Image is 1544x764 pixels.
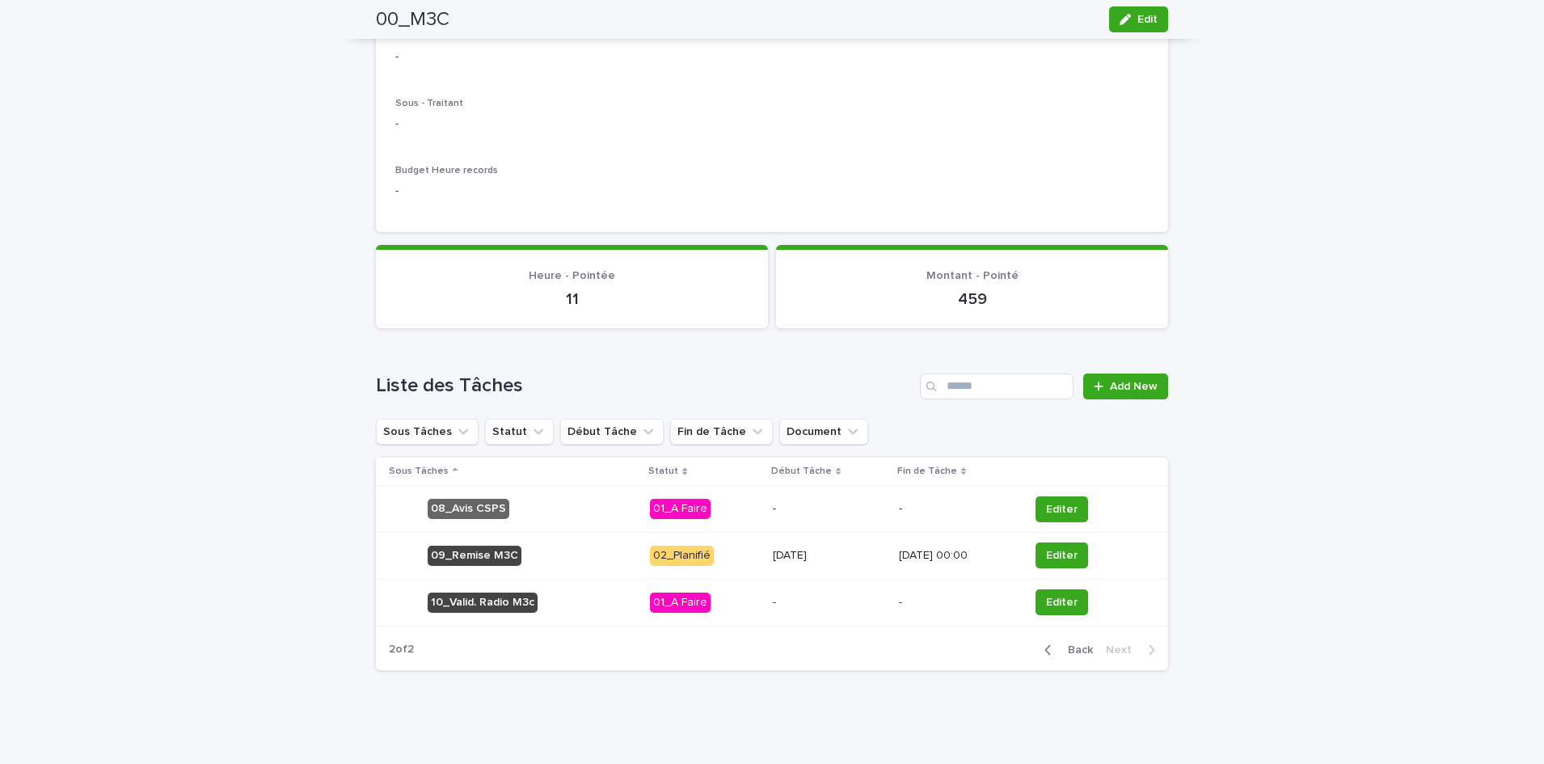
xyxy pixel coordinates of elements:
[428,546,521,566] div: 09_Remise M3C
[428,499,509,519] div: 08_Avis CSPS
[670,419,773,445] button: Fin de Tâche
[779,419,868,445] button: Document
[773,596,886,610] p: -
[773,502,886,516] p: -
[650,499,711,519] div: 01_A Faire
[650,546,714,566] div: 02_Planifié
[389,462,449,480] p: Sous Tâches
[395,289,749,309] p: 11
[395,116,1149,133] p: -
[899,502,1016,516] p: -
[1058,644,1093,656] span: Back
[1036,589,1088,615] button: Editer
[395,166,498,175] span: Budget Heure records
[376,8,449,32] h2: 00_M3C
[920,374,1074,399] input: Search
[1046,501,1078,517] span: Editer
[648,462,678,480] p: Statut
[1109,6,1168,32] button: Edit
[1137,14,1158,25] span: Edit
[376,419,479,445] button: Sous Tâches
[376,532,1168,579] tr: 09_Remise M3C02_Planifié[DATE][DATE] 00:00Editer
[1110,381,1158,392] span: Add New
[1036,496,1088,522] button: Editer
[395,183,1149,200] p: -
[926,270,1019,281] span: Montant - Pointé
[395,99,463,108] span: Sous - Traitant
[529,270,615,281] span: Heure - Pointée
[376,630,427,669] p: 2 of 2
[899,549,1016,563] p: [DATE] 00:00
[485,419,554,445] button: Statut
[1046,547,1078,564] span: Editer
[899,596,1016,610] p: -
[1083,374,1168,399] a: Add New
[428,593,538,613] div: 10_Valid. Radio M3c
[773,549,886,563] p: [DATE]
[1106,644,1141,656] span: Next
[1036,542,1088,568] button: Editer
[1099,643,1168,657] button: Next
[395,49,1149,65] p: -
[1031,643,1099,657] button: Back
[1046,594,1078,610] span: Editer
[897,462,957,480] p: Fin de Tâche
[376,486,1168,533] tr: 08_Avis CSPS01_A Faire--Editer
[771,462,832,480] p: Début Tâche
[376,579,1168,626] tr: 10_Valid. Radio M3c01_A Faire--Editer
[560,419,664,445] button: Début Tâche
[376,374,913,398] h1: Liste des Tâches
[650,593,711,613] div: 01_A Faire
[795,289,1149,309] p: 459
